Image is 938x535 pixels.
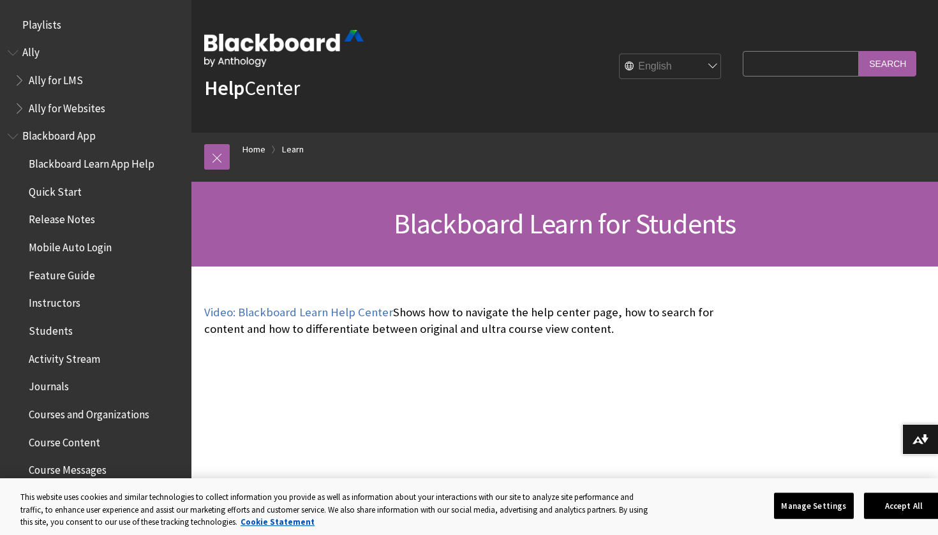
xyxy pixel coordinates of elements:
span: Course Messages [29,460,107,477]
span: Feature Guide [29,265,95,282]
span: Ally [22,42,40,59]
nav: Book outline for Anthology Ally Help [8,42,184,119]
img: Blackboard by Anthology [204,30,364,67]
a: Learn [282,142,304,158]
select: Site Language Selector [620,54,722,80]
span: Journals [29,376,69,393]
span: Ally for Websites [29,98,105,115]
span: Ally for LMS [29,70,83,87]
p: Shows how to navigate the help center page, how to search for content and how to differentiate be... [204,304,736,337]
span: Playlists [22,14,61,31]
span: Mobile Auto Login [29,237,112,254]
span: Release Notes [29,209,95,226]
span: Blackboard Learn for Students [394,206,736,241]
span: Students [29,320,73,337]
span: Course Content [29,432,100,449]
a: HelpCenter [204,75,300,101]
a: Video: Blackboard Learn Help Center [204,305,393,320]
input: Search [859,51,916,76]
nav: Book outline for Playlists [8,14,184,36]
strong: Help [204,75,244,101]
span: Activity Stream [29,348,100,365]
button: Manage Settings [774,492,854,519]
a: Home [242,142,265,158]
span: Blackboard App [22,126,96,143]
span: Quick Start [29,181,82,198]
span: Courses and Organizations [29,404,149,421]
span: Instructors [29,293,80,310]
a: More information about your privacy, opens in a new tab [241,517,315,527]
span: Blackboard Learn App Help [29,153,154,170]
div: This website uses cookies and similar technologies to collect information you provide as well as ... [20,491,657,529]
